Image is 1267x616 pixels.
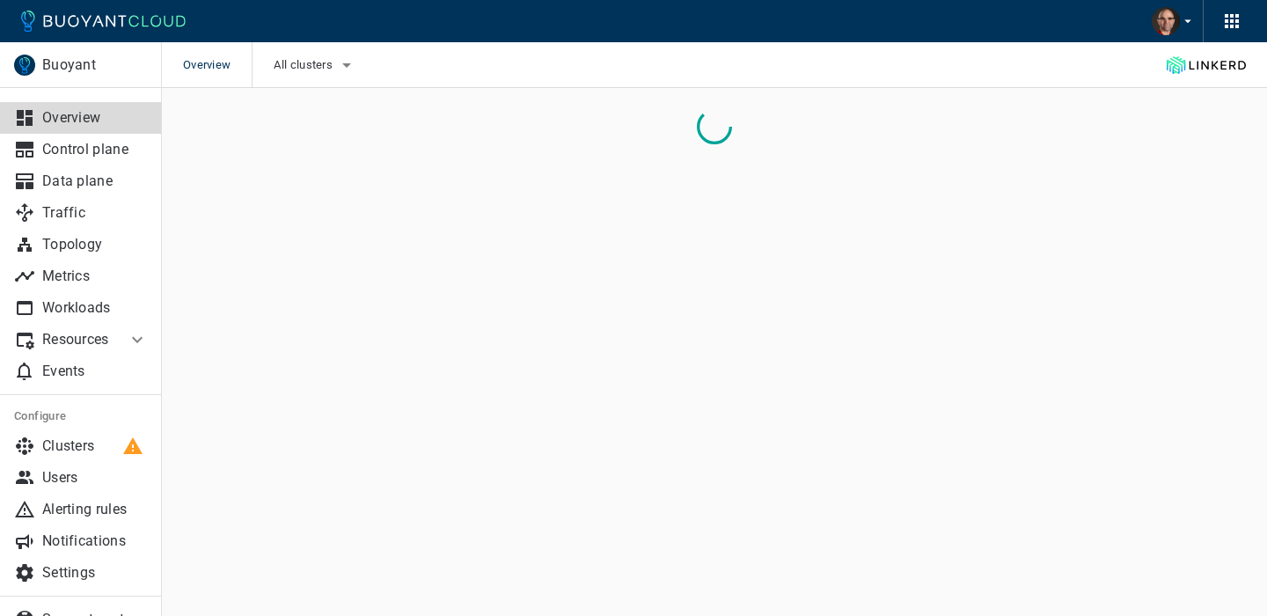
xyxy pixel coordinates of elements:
[42,299,148,317] p: Workloads
[42,56,147,74] p: Buoyant
[42,437,148,455] p: Clusters
[42,564,148,582] p: Settings
[183,42,252,88] span: Overview
[42,172,148,190] p: Data plane
[274,52,357,78] button: All clusters
[274,58,336,72] span: All clusters
[42,469,148,487] p: Users
[42,501,148,518] p: Alerting rules
[14,55,35,76] img: Buoyant
[42,109,148,127] p: Overview
[14,409,148,423] h5: Configure
[42,331,113,348] p: Resources
[42,236,148,253] p: Topology
[42,204,148,222] p: Traffic
[42,363,148,380] p: Events
[42,532,148,550] p: Notifications
[1152,7,1180,35] img: Travis Beckham
[42,141,148,158] p: Control plane
[42,268,148,285] p: Metrics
